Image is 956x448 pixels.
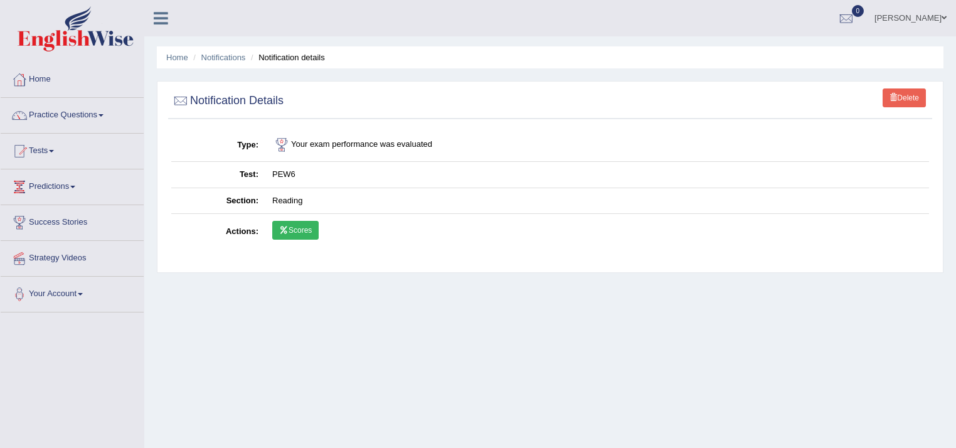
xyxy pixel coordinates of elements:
a: Notifications [201,53,246,62]
th: Test [171,162,265,188]
th: Section [171,188,265,214]
li: Notification details [248,51,325,63]
td: Reading [265,188,929,214]
a: Success Stories [1,205,144,237]
a: Predictions [1,169,144,201]
th: Type [171,129,265,162]
a: Tests [1,134,144,165]
th: Actions [171,214,265,250]
td: PEW6 [265,162,929,188]
a: Home [1,62,144,93]
a: Scores [272,221,319,240]
a: Your Account [1,277,144,308]
a: Delete [883,88,926,107]
span: 0 [852,5,864,17]
h2: Notification Details [171,92,284,110]
a: Practice Questions [1,98,144,129]
td: Your exam performance was evaluated [265,129,929,162]
a: Strategy Videos [1,241,144,272]
a: Home [166,53,188,62]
